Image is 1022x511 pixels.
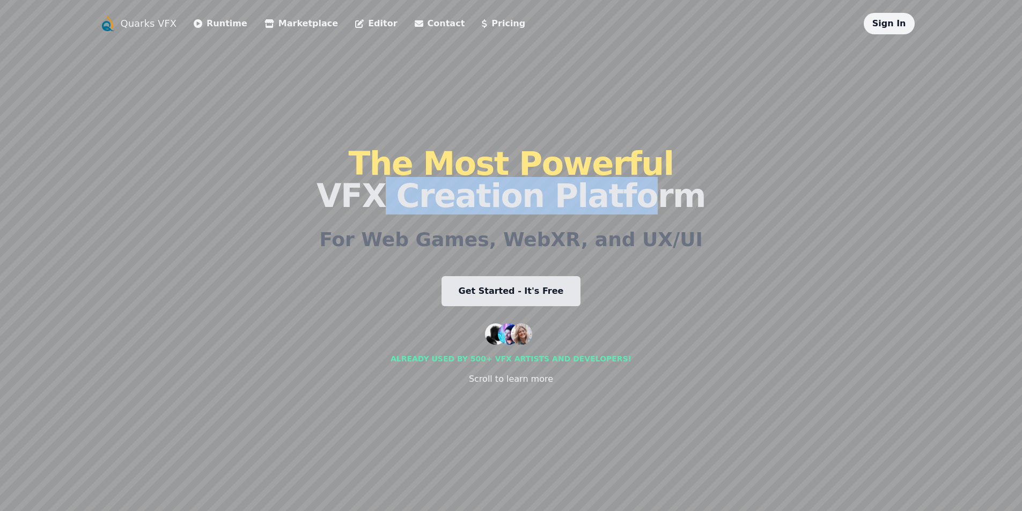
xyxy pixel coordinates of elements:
a: Pricing [482,17,525,30]
img: customer 1 [485,323,506,345]
span: The Most Powerful [348,145,673,182]
h2: For Web Games, WebXR, and UX/UI [319,229,703,250]
div: Scroll to learn more [469,373,553,386]
a: Editor [355,17,397,30]
a: Runtime [194,17,247,30]
img: customer 2 [498,323,519,345]
a: Contact [415,17,465,30]
a: Quarks VFX [121,16,177,31]
h1: VFX Creation Platform [317,147,705,212]
img: customer 3 [511,323,532,345]
div: Already used by 500+ vfx artists and developers! [391,353,631,364]
a: Marketplace [264,17,338,30]
a: Sign In [872,18,906,28]
a: Get Started - It's Free [442,276,581,306]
